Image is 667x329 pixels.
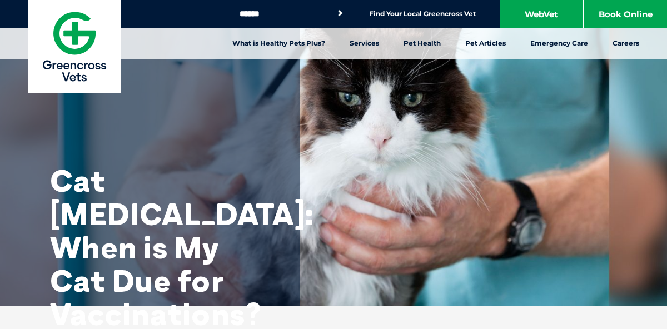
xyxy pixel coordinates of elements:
[600,28,651,59] a: Careers
[391,28,453,59] a: Pet Health
[220,28,337,59] a: What is Healthy Pets Plus?
[453,28,518,59] a: Pet Articles
[518,28,600,59] a: Emergency Care
[369,9,476,18] a: Find Your Local Greencross Vet
[335,8,346,19] button: Search
[337,28,391,59] a: Services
